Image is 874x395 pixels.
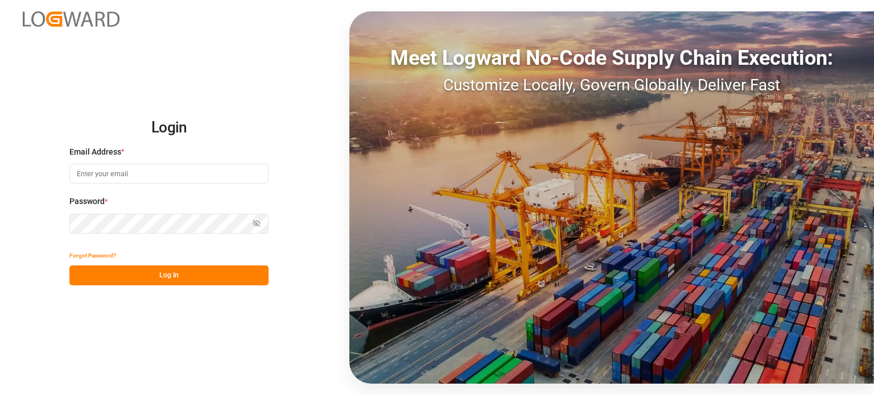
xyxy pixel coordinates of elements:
[69,164,269,184] input: Enter your email
[69,265,269,285] button: Log In
[69,110,269,146] h2: Login
[349,43,874,73] div: Meet Logward No-Code Supply Chain Execution:
[69,246,116,265] button: Forgot Password?
[69,196,105,207] span: Password
[23,11,119,27] img: Logward_new_orange.png
[349,73,874,97] div: Customize Locally, Govern Globally, Deliver Fast
[69,146,121,158] span: Email Address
